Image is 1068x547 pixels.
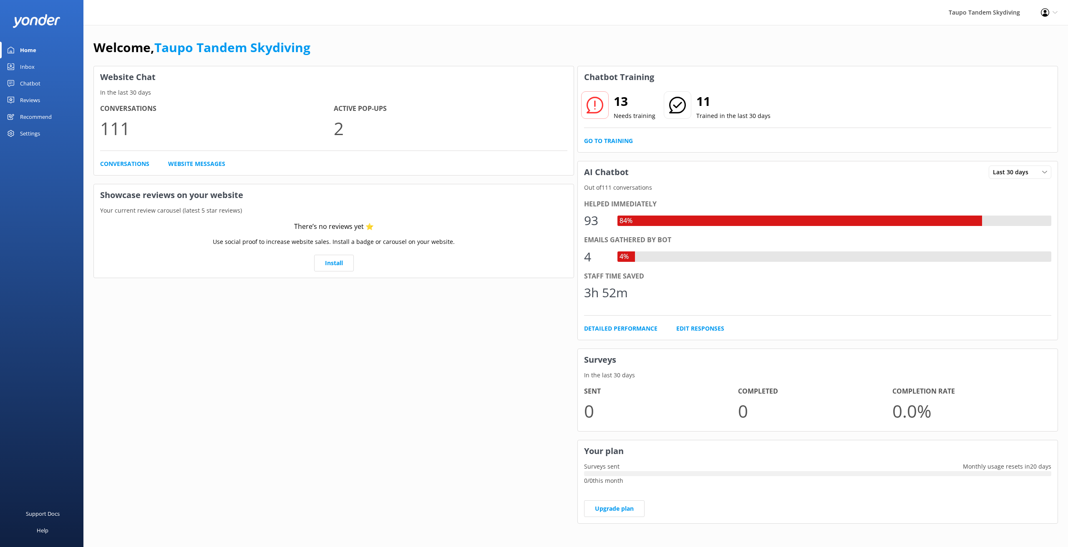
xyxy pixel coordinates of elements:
[20,125,40,142] div: Settings
[13,14,60,28] img: yonder-white-logo.png
[617,251,631,262] div: 4%
[100,114,334,142] p: 111
[94,206,574,215] p: Your current review carousel (latest 5 star reviews)
[993,168,1033,177] span: Last 30 days
[213,237,455,246] p: Use social proof to increase website sales. Install a badge or carousel on your website.
[334,103,567,114] h4: Active Pop-ups
[617,216,635,226] div: 84%
[314,255,354,271] a: Install
[892,397,1046,425] p: 0.0 %
[168,159,225,168] a: Website Messages
[584,271,1051,282] div: Staff time saved
[100,159,149,168] a: Conversations
[696,91,771,111] h2: 11
[20,42,36,58] div: Home
[154,39,310,56] a: Taupo Tandem Skydiving
[294,221,374,232] div: There’s no reviews yet ⭐
[578,183,1058,192] p: Out of 111 conversations
[614,91,655,111] h2: 13
[26,505,60,522] div: Support Docs
[614,111,655,120] p: Needs training
[892,386,1046,397] h4: Completion Rate
[584,324,657,333] a: Detailed Performance
[20,108,52,125] div: Recommend
[94,66,574,88] h3: Website Chat
[676,324,724,333] a: Edit Responses
[584,500,645,517] a: Upgrade plan
[578,462,626,471] p: Surveys sent
[578,440,1058,462] h3: Your plan
[584,247,609,267] div: 4
[584,199,1051,210] div: Helped immediately
[578,66,660,88] h3: Chatbot Training
[20,75,40,92] div: Chatbot
[37,522,48,539] div: Help
[696,111,771,120] p: Trained in the last 30 days
[584,283,628,303] div: 3h 52m
[578,161,635,183] h3: AI Chatbot
[578,349,1058,371] h3: Surveys
[93,38,310,58] h1: Welcome,
[578,371,1058,380] p: In the last 30 days
[94,184,574,206] h3: Showcase reviews on your website
[738,386,892,397] h4: Completed
[584,136,633,146] a: Go to Training
[100,103,334,114] h4: Conversations
[738,397,892,425] p: 0
[957,462,1058,471] p: Monthly usage resets in 20 days
[584,235,1051,246] div: Emails gathered by bot
[584,211,609,231] div: 93
[584,476,1051,485] p: 0 / 0 this month
[584,397,738,425] p: 0
[334,114,567,142] p: 2
[20,92,40,108] div: Reviews
[584,386,738,397] h4: Sent
[20,58,35,75] div: Inbox
[94,88,574,97] p: In the last 30 days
